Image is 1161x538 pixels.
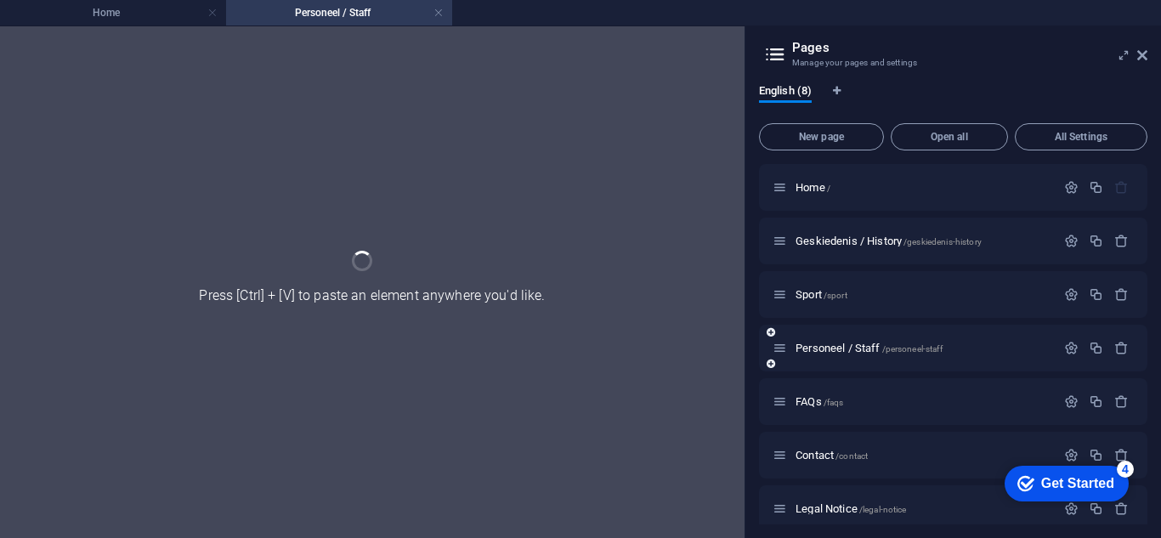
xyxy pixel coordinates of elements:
span: Click to open page [796,395,843,408]
div: Language Tabs [759,84,1147,116]
span: /personeel-staff [882,344,943,354]
span: /contact [835,451,868,461]
div: 4 [126,3,143,20]
span: All Settings [1022,132,1140,142]
div: Contact/contact [790,450,1056,461]
div: Duplicate [1089,341,1103,355]
div: Settings [1064,180,1079,195]
span: Personeel / Staff [796,342,943,354]
div: Get Started 4 items remaining, 20% complete [14,8,138,44]
span: New page [767,132,876,142]
div: Legal Notice/legal-notice [790,503,1056,514]
div: Home/ [790,182,1056,193]
div: FAQs/faqs [790,396,1056,407]
button: All Settings [1015,123,1147,150]
div: Get Started [50,19,123,34]
button: Open all [891,123,1008,150]
span: Click to open page [796,181,830,194]
div: Remove [1114,394,1129,409]
span: Click to open page [796,288,847,301]
span: Click to open page [796,502,906,515]
div: Settings [1064,234,1079,248]
span: /legal-notice [859,505,907,514]
span: /faqs [824,398,844,407]
h2: Pages [792,40,1147,55]
div: Settings [1064,287,1079,302]
div: Remove [1114,234,1129,248]
div: Duplicate [1089,394,1103,409]
div: Sport/sport [790,289,1056,300]
div: Duplicate [1089,287,1103,302]
div: Remove [1114,341,1129,355]
span: Click to open page [796,449,868,462]
h3: Manage your pages and settings [792,55,1113,71]
span: English (8) [759,81,812,105]
button: New page [759,123,884,150]
div: Geskiedenis / History/geskiedenis-history [790,235,1056,246]
div: Settings [1064,448,1079,462]
div: Personeel / Staff/personeel-staff [790,343,1056,354]
span: Click to open page [796,235,982,247]
div: Settings [1064,394,1079,409]
span: /geskiedenis-history [903,237,982,246]
div: Duplicate [1089,234,1103,248]
div: The startpage cannot be deleted [1114,180,1129,195]
div: Duplicate [1089,448,1103,462]
span: / [827,184,830,193]
span: Open all [898,132,1000,142]
div: Remove [1114,287,1129,302]
div: Settings [1064,341,1079,355]
h4: Personeel / Staff [226,3,452,22]
div: Remove [1114,448,1129,462]
span: /sport [824,291,847,300]
div: Duplicate [1089,180,1103,195]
